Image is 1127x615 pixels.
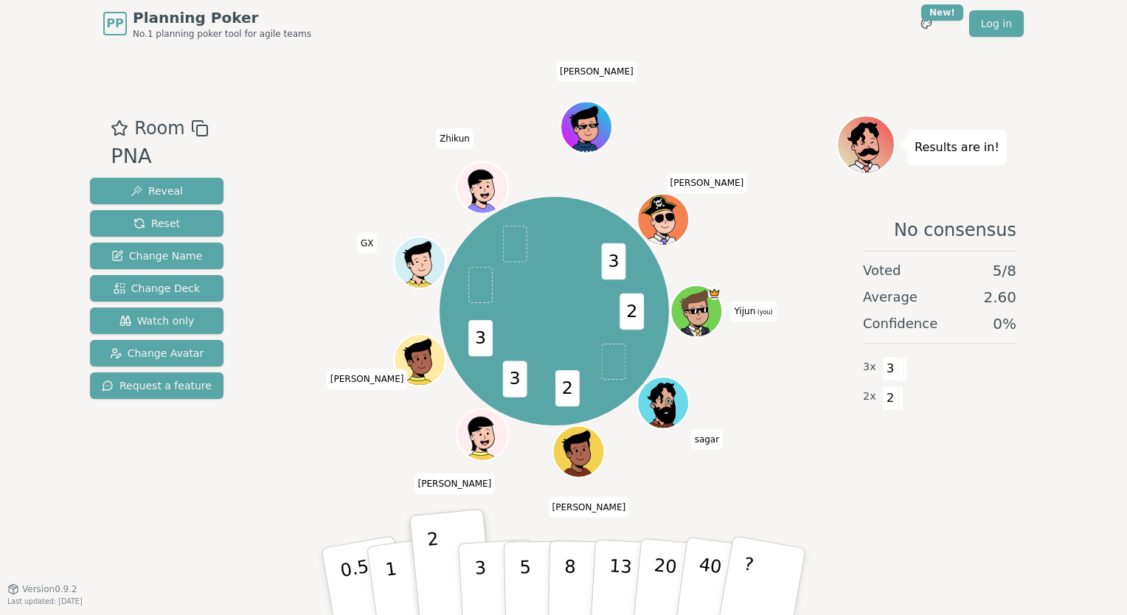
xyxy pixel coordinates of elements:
[119,313,195,328] span: Watch only
[106,15,123,32] span: PP
[921,4,963,21] div: New!
[993,313,1016,334] span: 0 %
[673,287,721,336] button: Click to change your avatar
[549,497,630,518] span: Click to change your name
[863,287,918,307] span: Average
[415,473,496,494] span: Click to change your name
[90,210,223,237] button: Reset
[133,28,311,40] span: No.1 planning poker tool for agile teams
[436,128,474,149] span: Click to change your name
[983,287,1016,307] span: 2.60
[357,233,378,254] span: Click to change your name
[7,597,83,605] span: Last updated: [DATE]
[863,260,901,281] span: Voted
[131,184,183,198] span: Reveal
[426,529,445,609] p: 2
[102,378,212,393] span: Request a feature
[730,301,776,322] span: Click to change your name
[863,389,876,405] span: 2 x
[90,340,223,366] button: Change Avatar
[134,115,184,142] span: Room
[133,7,311,28] span: Planning Poker
[111,249,202,263] span: Change Name
[90,178,223,204] button: Reveal
[691,429,724,450] span: Click to change your name
[469,320,493,356] span: 3
[7,583,77,595] button: Version0.9.2
[111,142,208,172] div: PNA
[708,287,721,300] span: Yijun is the host
[882,386,899,411] span: 2
[503,361,527,397] span: 3
[969,10,1024,37] a: Log in
[913,10,940,37] button: New!
[863,359,876,375] span: 3 x
[90,372,223,399] button: Request a feature
[22,583,77,595] span: Version 0.9.2
[993,260,1016,281] span: 5 / 8
[133,216,180,231] span: Reset
[894,218,1016,242] span: No consensus
[556,61,637,82] span: Click to change your name
[863,313,937,334] span: Confidence
[327,369,408,389] span: Click to change your name
[90,243,223,269] button: Change Name
[110,346,204,361] span: Change Avatar
[90,275,223,302] button: Change Deck
[755,309,773,316] span: (you)
[882,356,899,381] span: 3
[555,370,580,406] span: 2
[667,173,748,193] span: Click to change your name
[111,115,128,142] button: Add as favourite
[114,281,200,296] span: Change Deck
[620,293,645,329] span: 2
[602,243,626,279] span: 3
[90,307,223,334] button: Watch only
[915,137,999,158] p: Results are in!
[103,7,311,40] a: PPPlanning PokerNo.1 planning poker tool for agile teams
